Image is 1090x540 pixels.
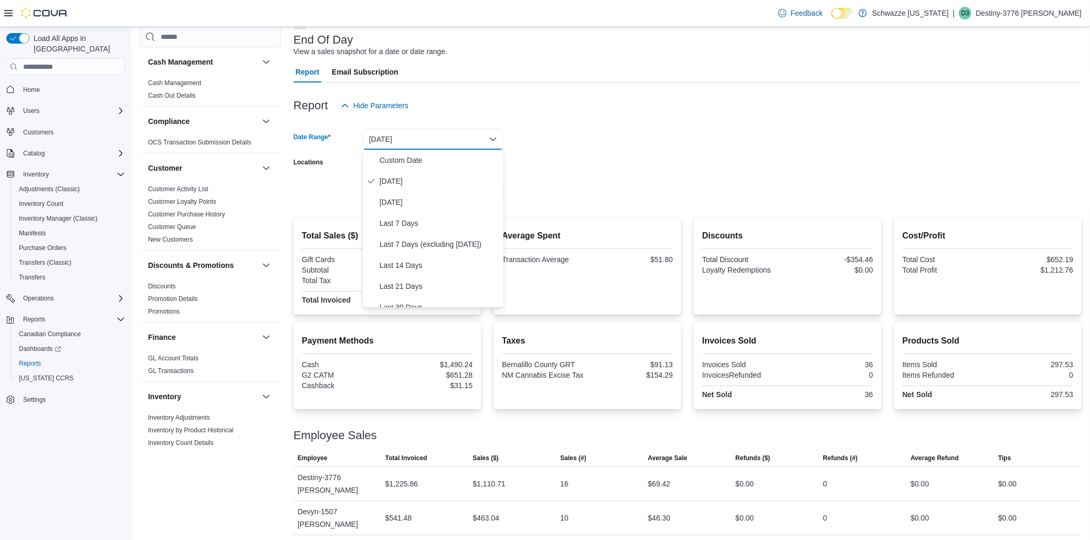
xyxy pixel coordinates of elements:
div: $541.48 [385,512,412,524]
span: Inventory Count [15,198,125,210]
div: $154.29 [590,371,673,379]
h3: End Of Day [294,34,353,46]
button: Transfers (Classic) [11,255,129,270]
a: Feedback [774,3,827,24]
div: Cash Management [140,77,281,106]
button: Manifests [11,226,129,241]
a: Inventory Manager (Classic) [15,212,102,225]
div: $0.00 [736,512,754,524]
div: InvoicesRefunded [702,371,785,379]
label: Date Range [294,133,331,141]
span: Customer Queue [148,223,196,231]
button: Inventory Count [11,196,129,211]
a: Cash Out Details [148,92,196,99]
div: $31.15 [389,381,473,390]
h2: Discounts [702,230,873,242]
span: Last 30 Days [380,301,499,314]
button: Catalog [19,147,49,160]
span: Inventory [23,170,49,179]
a: Customer Purchase History [148,211,225,218]
span: Reports [23,315,45,324]
div: 36 [790,360,873,369]
strong: Total Invoiced [302,296,351,304]
a: Discounts [148,283,176,290]
div: 16 [560,477,569,490]
button: Transfers [11,270,129,285]
a: Inventory by Product Historical [148,427,234,434]
span: Settings [23,396,46,404]
span: Reports [15,357,125,370]
div: 0 [790,371,873,379]
a: GL Account Totals [148,355,198,362]
span: Total Invoiced [385,454,427,462]
button: Inventory [148,391,258,402]
h3: Report [294,99,328,112]
span: Sales ($) [473,454,498,462]
nav: Complex example [6,77,125,434]
a: Inventory Count Details [148,439,214,446]
div: Discounts & Promotions [140,280,281,322]
div: $463.04 [473,512,499,524]
button: Reports [11,356,129,371]
div: Total Tax [302,276,385,285]
button: Customer [260,162,272,174]
div: Loyalty Redemptions [702,266,785,274]
h2: Average Spent [502,230,673,242]
div: NM Cannabis Excise Tax [502,371,585,379]
span: Transfers [15,271,125,284]
div: Finance [140,352,281,381]
span: Inventory On Hand by Package [148,451,236,460]
span: Reports [19,359,41,368]
span: Tips [998,454,1011,462]
div: Destiny-3776 Herrera [959,7,971,19]
p: Schwazze [US_STATE] [872,7,949,19]
button: Hide Parameters [337,95,413,116]
div: $651.28 [389,371,473,379]
h3: Cash Management [148,57,213,67]
div: -$354.46 [790,255,873,264]
div: Select listbox [363,150,504,307]
span: Promotions [148,307,180,316]
span: New Customers [148,235,193,244]
span: Report [296,61,319,82]
span: [DATE] [380,196,499,209]
span: Inventory Count [19,200,64,208]
h2: Invoices Sold [702,335,873,347]
label: Locations [294,158,323,167]
a: GL Transactions [148,367,194,375]
span: GL Transactions [148,367,194,375]
a: Transfers (Classic) [15,256,76,269]
span: D3 [961,7,969,19]
span: Promotion Details [148,295,198,303]
a: New Customers [148,236,193,243]
span: Catalog [19,147,125,160]
button: Customer [148,163,258,173]
span: Custom Date [380,154,499,167]
div: Customer [140,183,281,250]
span: [US_STATE] CCRS [19,374,74,382]
div: $0.00 [998,512,1016,524]
div: Total Cost [903,255,986,264]
button: Settings [2,392,129,407]
h3: Inventory [148,391,181,402]
span: OCS Transaction Submission Details [148,138,251,147]
div: $51.80 [590,255,673,264]
button: [US_STATE] CCRS [11,371,129,386]
h2: Total Sales ($) [302,230,473,242]
span: Reports [19,313,125,326]
span: Sales (#) [560,454,586,462]
h3: Compliance [148,116,190,127]
a: OCS Transaction Submission Details [148,139,251,146]
button: Cash Management [260,56,272,68]
img: Cova [21,8,68,18]
span: Inventory Manager (Classic) [15,212,125,225]
span: Canadian Compliance [19,330,81,338]
div: 10 [560,512,569,524]
div: Total Discount [702,255,785,264]
button: Home [2,81,129,97]
span: Canadian Compliance [15,328,125,340]
div: $0.00 [998,477,1016,490]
